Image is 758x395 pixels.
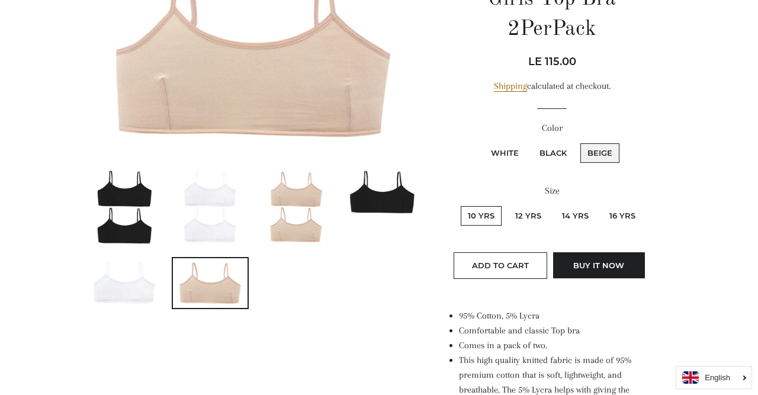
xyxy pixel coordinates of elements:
label: Black [532,143,574,163]
img: Load image into Gallery viewer, Charmaine Girls Top Bra 2PerPack [87,258,162,308]
button: Buy it now [553,252,645,278]
label: Beige [580,143,619,163]
div: calculated at checkout. [447,79,657,94]
a: English [682,371,746,384]
span: Comes in a pack of two. [459,340,547,351]
img: Load image into Gallery viewer, Charmaine Girls Top Bra 2PerPack [345,167,419,217]
span: Add to Cart [472,261,529,270]
a: Shipping [494,81,527,92]
span: Comfortable and classic Top bra [459,325,580,336]
label: 14 Yrs [555,206,596,226]
label: 12 Yrs [508,206,548,226]
img: Load image into Gallery viewer, Charmaine Girls Top Bra 2PerPack [265,167,328,247]
label: 16 Yrs [602,206,643,226]
label: 10 Yrs [461,206,502,226]
label: Color [447,121,657,136]
label: White [484,143,526,163]
img: Load image into Gallery viewer, Charmaine Girls Top Bra 2PerPack [93,167,156,247]
span: 95% Cotton, 5% Lycra [459,310,539,321]
i: English [705,374,730,381]
img: Load image into Gallery viewer, Charmaine Girls Top Bra 2PerPack [179,167,242,247]
img: Load image into Gallery viewer, Charmaine Girls Top Bra 2PerPack [173,258,248,308]
button: Add to Cart [454,252,547,278]
span: LE 115.00 [528,55,576,68]
label: Size [447,184,657,198]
